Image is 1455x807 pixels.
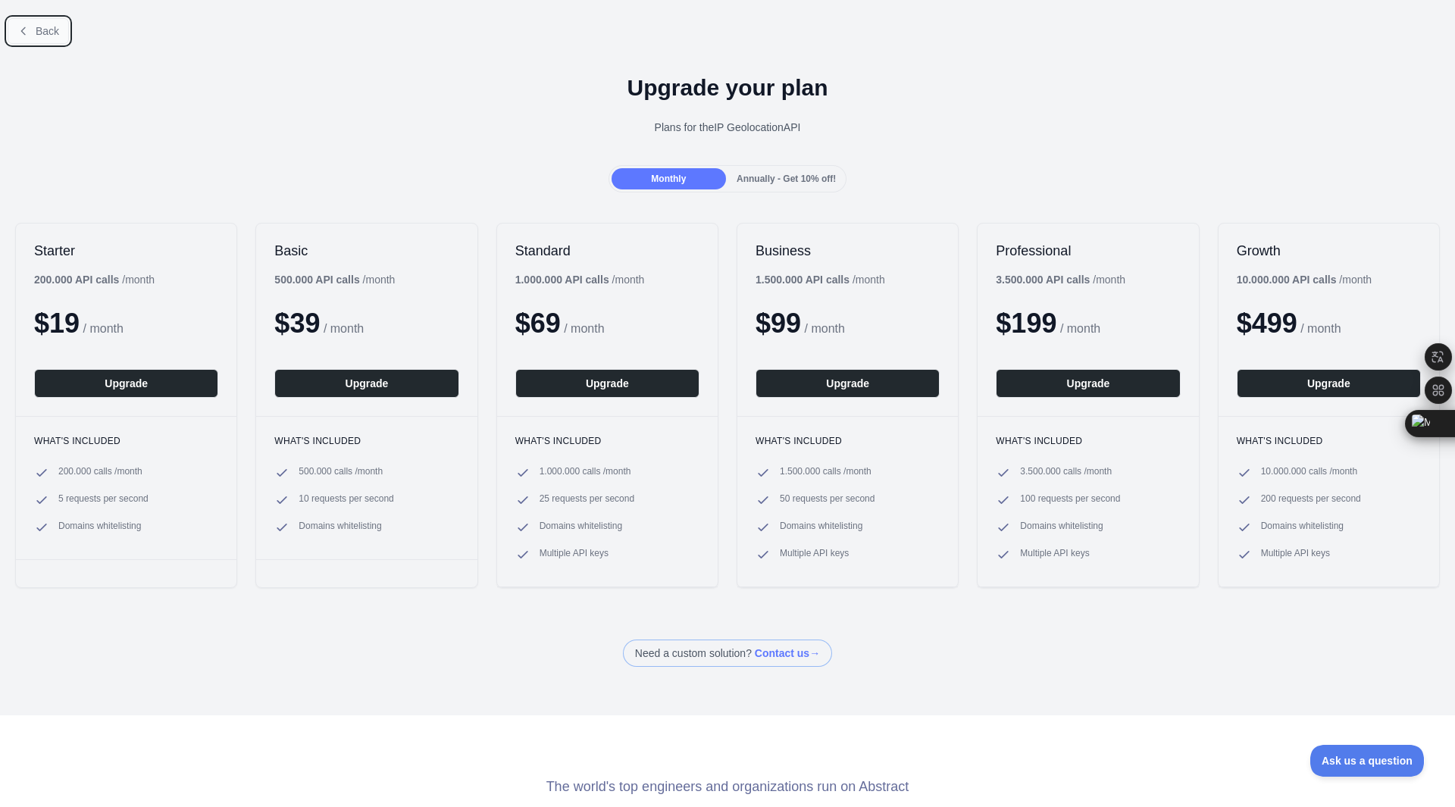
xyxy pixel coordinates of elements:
[996,242,1180,260] h2: Professional
[515,272,645,287] div: / month
[996,272,1125,287] div: / month
[756,272,885,287] div: / month
[1310,745,1425,777] iframe: Toggle Customer Support
[515,242,699,260] h2: Standard
[996,308,1056,339] span: $ 199
[756,242,940,260] h2: Business
[996,274,1090,286] b: 3.500.000 API calls
[756,308,801,339] span: $ 99
[756,274,850,286] b: 1.500.000 API calls
[515,274,609,286] b: 1.000.000 API calls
